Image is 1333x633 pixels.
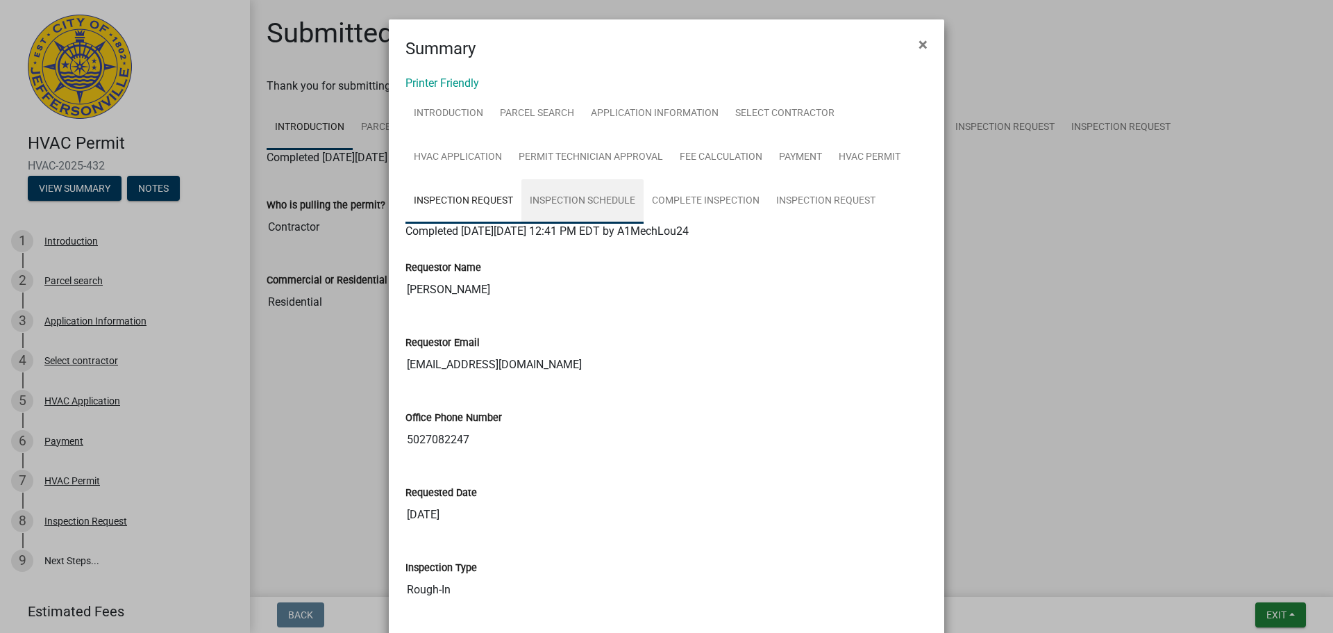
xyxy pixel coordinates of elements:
[671,135,771,180] a: Fee Calculation
[405,564,477,573] label: Inspection Type
[582,92,727,136] a: Application Information
[492,92,582,136] a: Parcel search
[405,224,689,238] span: Completed [DATE][DATE] 12:41 PM EDT by A1MechLou24
[405,36,476,61] h4: Summary
[405,92,492,136] a: Introduction
[405,338,480,348] label: Requestor Email
[830,135,909,180] a: HVAC Permit
[405,413,502,423] label: Office Phone Number
[727,92,843,136] a: Select contractor
[405,179,521,224] a: Inspection Request
[521,179,644,224] a: Inspection Schedule
[510,135,671,180] a: Permit Technician Approval
[768,179,884,224] a: Inspection Request
[907,25,939,64] button: Close
[644,179,768,224] a: Complete Inspection
[771,135,830,180] a: Payment
[405,488,477,498] label: Requested Date
[405,135,510,180] a: HVAC Application
[919,35,928,54] span: ×
[405,263,481,273] label: Requestor Name
[405,76,479,90] a: Printer Friendly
